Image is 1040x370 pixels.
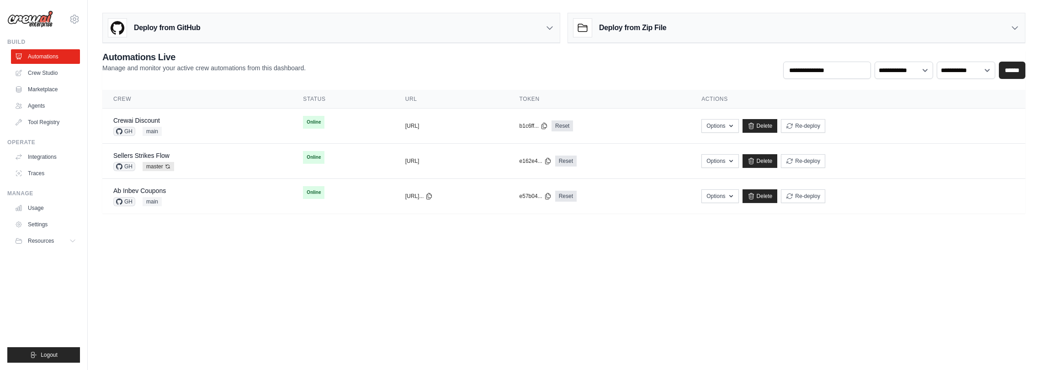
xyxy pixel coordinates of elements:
[781,154,825,168] button: Re-deploy
[11,234,80,248] button: Resources
[11,99,80,113] a: Agents
[7,190,80,197] div: Manage
[113,162,135,171] span: GH
[11,217,80,232] a: Settings
[11,115,80,130] a: Tool Registry
[143,197,162,206] span: main
[555,191,577,202] a: Reset
[690,90,1025,109] th: Actions
[7,347,80,363] button: Logout
[143,127,162,136] span: main
[102,63,306,73] p: Manage and monitor your active crew automations from this dashboard.
[292,90,394,109] th: Status
[303,151,324,164] span: Online
[11,82,80,97] a: Marketplace
[11,201,80,215] a: Usage
[41,351,58,359] span: Logout
[113,127,135,136] span: GH
[11,166,80,181] a: Traces
[102,51,306,63] h2: Automations Live
[555,156,577,167] a: Reset
[781,189,825,203] button: Re-deploy
[743,189,778,203] a: Delete
[520,193,552,200] button: e57b04...
[599,22,666,33] h3: Deploy from Zip File
[552,120,573,131] a: Reset
[11,66,80,80] a: Crew Studio
[102,90,292,109] th: Crew
[701,189,738,203] button: Options
[7,139,80,146] div: Operate
[113,187,166,194] a: Ab Inbev Coupons
[394,90,509,109] th: URL
[113,152,170,159] a: Sellers Strikes Flow
[781,119,825,133] button: Re-deploy
[303,116,324,129] span: Online
[701,119,738,133] button: Options
[7,10,53,28] img: Logo
[7,38,80,46] div: Build
[509,90,691,109] th: Token
[743,154,778,168] a: Delete
[11,49,80,64] a: Automations
[303,186,324,199] span: Online
[520,157,552,165] button: e162e4...
[108,19,127,37] img: GitHub Logo
[113,197,135,206] span: GH
[28,237,54,245] span: Resources
[520,122,548,130] button: b1c6ff...
[701,154,738,168] button: Options
[11,150,80,164] a: Integrations
[143,162,174,171] span: master
[113,117,160,124] a: Crewai Discount
[743,119,778,133] a: Delete
[134,22,200,33] h3: Deploy from GitHub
